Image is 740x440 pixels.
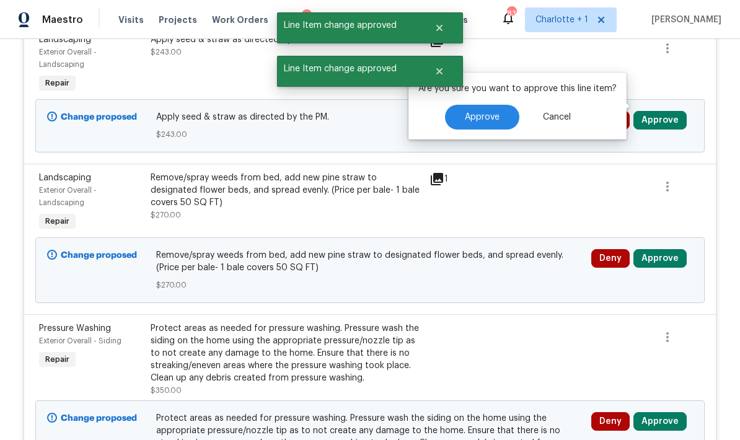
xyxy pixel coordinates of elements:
span: Projects [159,14,197,26]
span: Visits [118,14,144,26]
span: $270.00 [151,211,181,219]
span: [PERSON_NAME] [646,14,721,26]
button: Approve [633,412,687,431]
button: Close [419,59,460,84]
span: $350.00 [151,387,182,394]
div: Apply seed & straw as directed by the PM. [151,33,422,46]
span: Repair [40,77,74,89]
span: Remove/spray weeds from bed, add new pine straw to designated flower beds, and spread evenly. (Pr... [156,249,584,274]
span: Work Orders [212,14,268,26]
button: Approve [633,111,687,130]
button: Approve [445,105,519,130]
span: Maestro [42,14,83,26]
div: Remove/spray weeds from bed, add new pine straw to designated flower beds, and spread evenly. (Pr... [151,172,422,209]
span: Repair [40,215,74,227]
span: Line Item change approved [277,12,419,38]
span: Exterior Overall - Landscaping [39,48,97,68]
span: Repair [40,353,74,366]
p: Are you sure you want to approve this line item? [418,82,617,95]
button: Approve [633,249,687,268]
span: Approve [465,113,500,122]
span: Pressure Washing [39,324,111,333]
span: Landscaping [39,174,91,182]
span: $270.00 [156,279,584,291]
b: Change proposed [61,113,137,121]
span: Landscaping [39,35,91,44]
button: Deny [591,249,630,268]
span: Cancel [543,113,571,122]
span: Line Item change approved [277,56,419,82]
b: Change proposed [61,251,137,260]
b: Change proposed [61,414,137,423]
div: Protect areas as needed for pressure washing. Pressure wash the siding on the home using the appr... [151,322,422,384]
button: Cancel [523,105,591,130]
button: Close [419,15,460,40]
span: $243.00 [156,128,584,141]
button: Deny [591,412,630,431]
span: Charlotte + 1 [535,14,588,26]
div: 83 [507,7,516,20]
div: 1 [429,172,478,187]
div: 3 [302,9,312,22]
span: Apply seed & straw as directed by the PM. [156,111,584,123]
span: Exterior Overall - Landscaping [39,187,97,206]
span: Exterior Overall - Siding [39,337,121,345]
span: $243.00 [151,48,182,56]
